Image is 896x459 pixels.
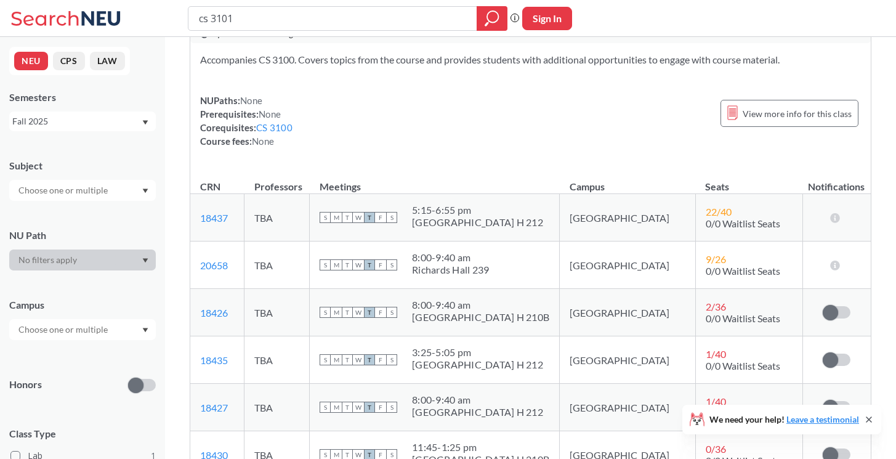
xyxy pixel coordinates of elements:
[252,136,274,147] span: None
[200,94,293,148] div: NUPaths: Prerequisites: Corequisites: Course fees:
[560,168,695,194] th: Campus
[244,242,310,289] td: TBA
[244,336,310,384] td: TBA
[560,336,695,384] td: [GEOGRAPHIC_DATA]
[200,402,228,413] a: 18427
[560,289,695,336] td: [GEOGRAPHIC_DATA]
[386,354,397,365] span: S
[364,402,375,413] span: T
[9,112,156,131] div: Fall 2025Dropdown arrow
[706,265,780,277] span: 0/0 Waitlist Seats
[320,354,331,365] span: S
[386,402,397,413] span: S
[412,264,489,276] div: Richards Hall 239
[244,168,310,194] th: Professors
[706,253,726,265] span: 9 / 26
[9,250,156,270] div: Dropdown arrow
[802,168,870,194] th: Notifications
[412,251,489,264] div: 8:00 - 9:40 am
[412,216,543,229] div: [GEOGRAPHIC_DATA] H 212
[364,259,375,270] span: T
[142,328,148,333] svg: Dropdown arrow
[342,354,353,365] span: T
[477,6,507,31] div: magnifying glass
[342,402,353,413] span: T
[53,52,85,70] button: CPS
[560,242,695,289] td: [GEOGRAPHIC_DATA]
[364,354,375,365] span: T
[200,307,228,319] a: 18426
[353,307,364,318] span: W
[9,319,156,340] div: Dropdown arrow
[200,53,861,67] section: Accompanies CS 3100. Covers topics from the course and provides students with additional opportun...
[200,354,228,366] a: 18435
[786,414,859,424] a: Leave a testimonial
[386,259,397,270] span: S
[200,212,228,224] a: 18437
[9,180,156,201] div: Dropdown arrow
[353,212,364,223] span: W
[364,307,375,318] span: T
[342,212,353,223] span: T
[709,415,859,424] span: We need your help!
[9,298,156,312] div: Campus
[198,8,468,29] input: Class, professor, course number, "phrase"
[412,311,549,323] div: [GEOGRAPHIC_DATA] H 210B
[9,229,156,242] div: NU Path
[412,394,543,406] div: 8:00 - 9:40 am
[142,258,148,263] svg: Dropdown arrow
[331,212,342,223] span: M
[244,384,310,431] td: TBA
[412,299,549,311] div: 8:00 - 9:40 am
[331,307,342,318] span: M
[706,206,732,217] span: 22 / 40
[259,108,281,120] span: None
[9,378,42,392] p: Honors
[142,189,148,193] svg: Dropdown arrow
[12,322,116,337] input: Choose one or multiple
[706,217,780,229] span: 0/0 Waitlist Seats
[9,159,156,173] div: Subject
[142,120,148,125] svg: Dropdown arrow
[14,52,48,70] button: NEU
[364,212,375,223] span: T
[706,360,780,372] span: 0/0 Waitlist Seats
[353,259,364,270] span: W
[9,427,156,441] span: Class Type
[240,95,262,106] span: None
[244,194,310,242] td: TBA
[386,212,397,223] span: S
[412,204,543,216] div: 5:15 - 6:55 pm
[310,168,560,194] th: Meetings
[706,348,726,360] span: 1 / 40
[342,259,353,270] span: T
[342,307,353,318] span: T
[331,402,342,413] span: M
[90,52,125,70] button: LAW
[320,307,331,318] span: S
[331,259,342,270] span: M
[375,307,386,318] span: F
[12,183,116,198] input: Choose one or multiple
[320,259,331,270] span: S
[695,168,802,194] th: Seats
[375,354,386,365] span: F
[522,7,572,30] button: Sign In
[560,194,695,242] td: [GEOGRAPHIC_DATA]
[706,443,726,455] span: 0 / 36
[375,212,386,223] span: F
[256,122,293,133] a: CS 3100
[743,106,852,121] span: View more info for this class
[706,312,780,324] span: 0/0 Waitlist Seats
[320,212,331,223] span: S
[412,346,543,359] div: 3:25 - 5:05 pm
[485,10,499,27] svg: magnifying glass
[386,307,397,318] span: S
[12,115,141,128] div: Fall 2025
[412,406,543,418] div: [GEOGRAPHIC_DATA] H 212
[244,289,310,336] td: TBA
[375,259,386,270] span: F
[353,402,364,413] span: W
[412,359,543,371] div: [GEOGRAPHIC_DATA] H 212
[200,180,220,193] div: CRN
